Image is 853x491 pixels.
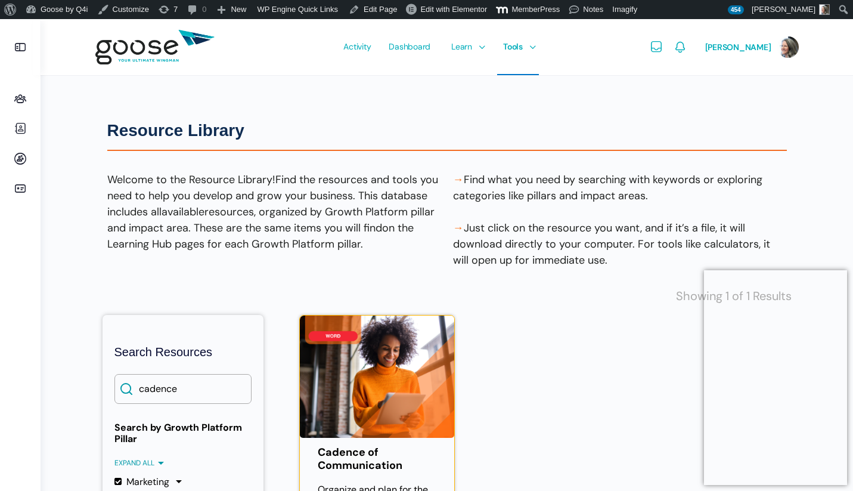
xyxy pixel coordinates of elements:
h2: Search Resources [114,345,252,359]
span: → [453,221,464,235]
h1: Resource Library [107,120,787,141]
span: available [162,205,204,219]
span: 454 [728,5,744,14]
a: Cadence of Communication [318,446,437,472]
span: Expand all [114,459,164,467]
a: Notifications [673,19,687,75]
label: Marketing [114,476,169,487]
span: Showing 1 of 1 Results [676,289,792,303]
span: resources, organized by Growth Platform pillar and impact area. These are the same items you will... [107,205,435,235]
a: Messages [649,19,663,75]
a: Learn [445,19,488,75]
span: → [453,172,464,187]
span: Learn [451,18,472,75]
strong: Search by Growth Platform Pillar [114,422,252,444]
input: Search [114,374,252,404]
a: Dashboard [383,19,436,75]
span: Find what you need by searching with keywords or exploring categories like pillars and impact areas. [453,172,762,203]
span: [PERSON_NAME] [705,42,771,53]
a: Tools [497,19,539,75]
iframe: Popup CTA [704,270,847,485]
span: Edit with Elementor [420,5,487,14]
a: [PERSON_NAME] [705,19,799,75]
p: Welcome to the Resource Library! [107,172,441,252]
span: Tools [503,18,523,75]
span: Activity [343,18,371,75]
p: Just click on the resource you want, and if it’s a file, it will download directly to your comput... [453,220,787,268]
a: Activity [337,19,377,75]
span: Dashboard [389,18,430,75]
